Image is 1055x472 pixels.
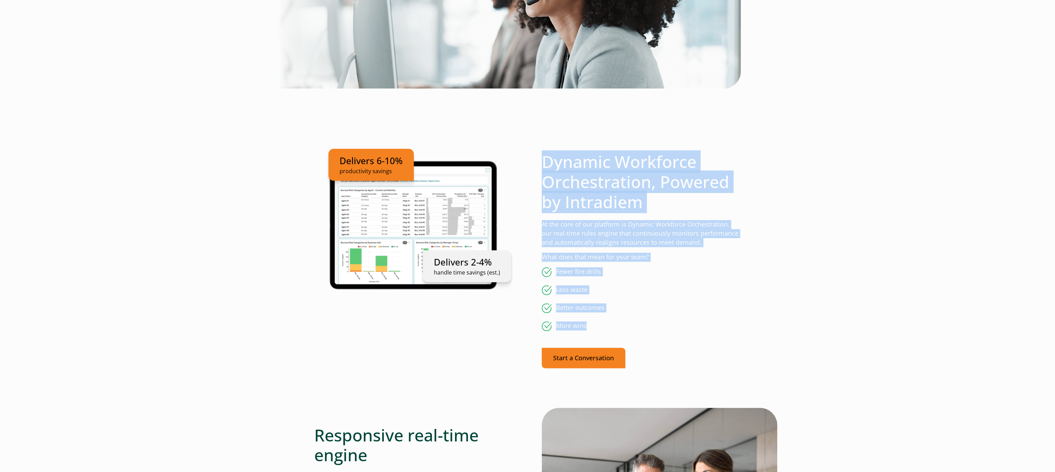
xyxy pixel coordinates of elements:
li: Better outcomes [542,303,741,313]
a: Start a Conversation [542,348,625,368]
p: What does that mean for your team? [542,253,741,262]
p: At the core of our platform is Dynamic Workforce Orchestration, our real-time rules engine that c... [542,220,741,247]
li: Less waste [542,285,741,295]
p: Delivers 6-10% [340,154,403,167]
h2: Dynamic Workforce Orchestration, Powered by Intradiem [542,152,741,212]
li: More wins [542,321,741,331]
h2: Responsive real-time engine [314,425,513,465]
p: handle time savings (est.) [434,269,500,277]
p: Delivers 2-4% [434,256,500,269]
p: productivity savings [340,167,403,175]
li: Fewer fire drills [542,267,741,277]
